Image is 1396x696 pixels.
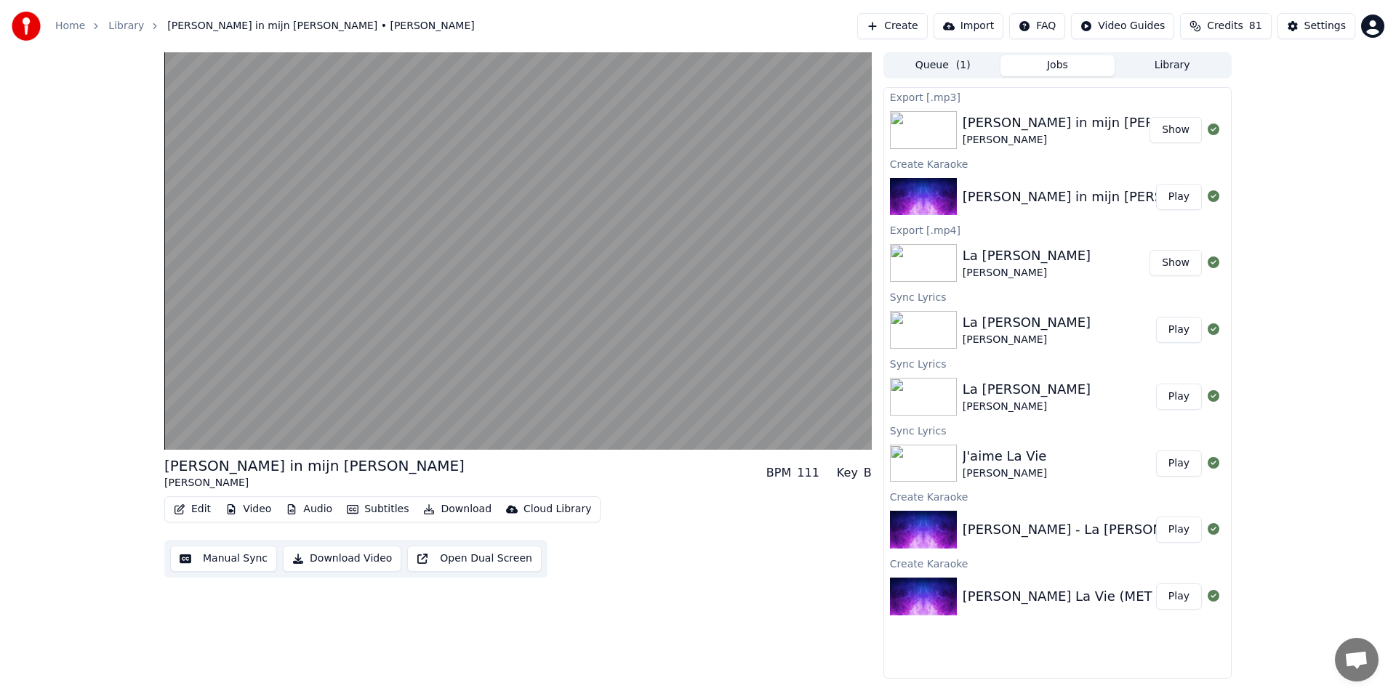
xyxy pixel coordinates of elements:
div: Export [.mp4] [884,221,1231,238]
div: [PERSON_NAME] - La [PERSON_NAME] [963,519,1213,540]
div: [PERSON_NAME] [963,400,1091,414]
div: La [PERSON_NAME] [963,246,1091,266]
div: Create Karaoke [884,487,1231,505]
span: [PERSON_NAME] in mijn [PERSON_NAME] • [PERSON_NAME] [167,19,474,33]
button: Jobs [1000,55,1115,76]
div: Settings [1304,19,1346,33]
button: Create [857,13,928,39]
nav: breadcrumb [55,19,475,33]
div: J'aime La Vie [963,446,1047,466]
button: Settings [1277,13,1355,39]
div: [PERSON_NAME] La Vie (MET VOCALS) [963,586,1214,607]
div: La [PERSON_NAME] [963,312,1091,333]
button: Download [417,499,497,519]
div: [PERSON_NAME] in mijn [PERSON_NAME] [963,187,1233,207]
button: Play [1156,517,1202,543]
div: Open de chat [1335,638,1379,681]
button: Import [934,13,1003,39]
button: Show [1150,117,1202,143]
button: Subtitles [341,499,414,519]
img: youka [12,12,41,41]
button: Play [1156,317,1202,343]
div: [PERSON_NAME] in mijn [PERSON_NAME] [963,113,1233,133]
div: Sync Lyrics [884,288,1231,305]
div: [PERSON_NAME] [963,466,1047,481]
button: Video [220,499,277,519]
div: Sync Lyrics [884,355,1231,372]
div: Key [837,464,858,482]
a: Library [108,19,144,33]
span: Credits [1207,19,1243,33]
div: [PERSON_NAME] [963,266,1091,280]
div: Sync Lyrics [884,421,1231,439]
button: FAQ [1009,13,1065,39]
div: BPM [766,464,791,482]
button: Edit [168,499,217,519]
div: [PERSON_NAME] [963,133,1233,147]
span: ( 1 ) [956,58,971,73]
span: 81 [1249,19,1262,33]
button: Library [1115,55,1229,76]
div: La [PERSON_NAME] [963,379,1091,400]
button: Open Dual Screen [407,546,542,572]
button: Audio [280,499,338,519]
button: Show [1150,250,1202,276]
div: Create Karaoke [884,155,1231,172]
button: Play [1156,384,1202,410]
div: [PERSON_NAME] in mijn [PERSON_NAME] [164,456,465,476]
button: Queue [886,55,1000,76]
div: 111 [797,464,819,482]
div: [PERSON_NAME] [164,476,465,490]
button: Credits81 [1180,13,1271,39]
div: B [864,464,872,482]
button: Play [1156,583,1202,610]
button: Play [1156,184,1202,210]
div: Create Karaoke [884,554,1231,572]
button: Manual Sync [170,546,277,572]
div: Export [.mp3] [884,88,1231,105]
button: Download Video [283,546,401,572]
a: Home [55,19,85,33]
div: [PERSON_NAME] [963,333,1091,347]
div: Cloud Library [523,502,591,517]
button: Video Guides [1071,13,1174,39]
button: Play [1156,450,1202,477]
